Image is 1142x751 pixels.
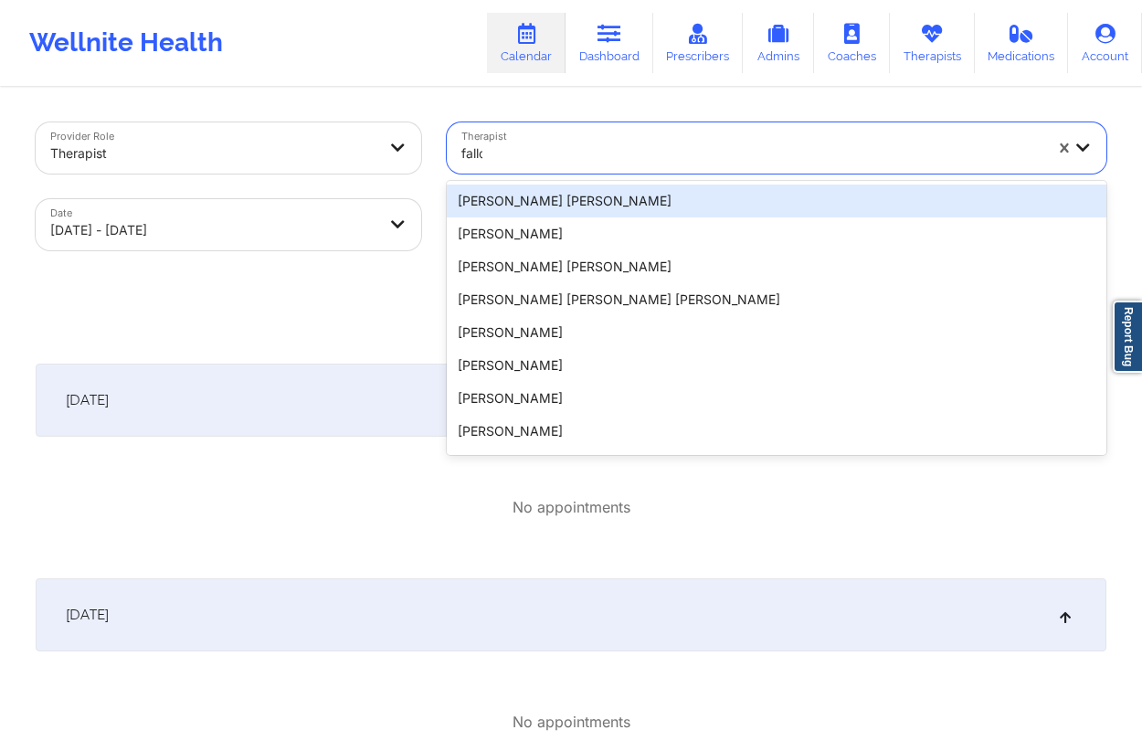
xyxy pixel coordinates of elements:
[447,316,1106,349] div: [PERSON_NAME]
[50,210,375,250] div: [DATE] - [DATE]
[447,250,1106,283] div: [PERSON_NAME] [PERSON_NAME]
[447,217,1106,250] div: [PERSON_NAME]
[447,415,1106,448] div: [PERSON_NAME]
[653,13,744,73] a: Prescribers
[890,13,975,73] a: Therapists
[447,448,1106,481] div: [PERSON_NAME]
[814,13,890,73] a: Coaches
[66,391,109,409] span: [DATE]
[487,13,566,73] a: Calendar
[743,13,814,73] a: Admins
[50,133,375,174] div: Therapist
[66,606,109,624] span: [DATE]
[975,13,1069,73] a: Medications
[447,283,1106,316] div: [PERSON_NAME] [PERSON_NAME] [PERSON_NAME]
[447,382,1106,415] div: [PERSON_NAME]
[447,185,1106,217] div: [PERSON_NAME] [PERSON_NAME]
[566,13,653,73] a: Dashboard
[1068,13,1142,73] a: Account
[1113,301,1142,373] a: Report Bug
[513,712,630,733] p: No appointments
[513,497,630,518] p: No appointments
[447,349,1106,382] div: [PERSON_NAME]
